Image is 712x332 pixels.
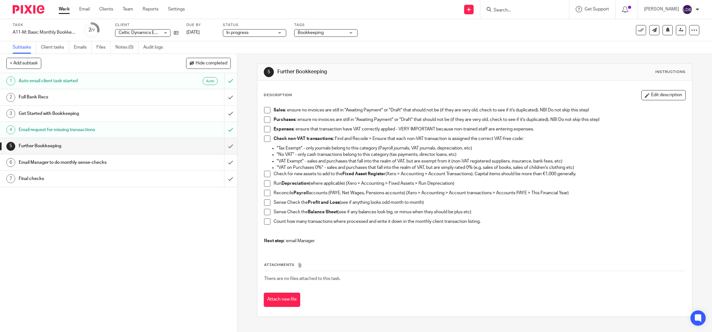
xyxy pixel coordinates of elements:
p: : ensure no invoices are still in "Awaiting Payment" or "Draft" that should not be (if they are v... [274,116,685,123]
a: Client tasks [41,41,69,54]
img: Pixie [13,5,44,14]
p: Description [264,93,292,98]
span: There are no files attached to this task. [264,276,340,281]
div: Instructions [655,70,686,75]
a: Reports [143,6,159,12]
p: "VAT on Purchases 0%" - sales and purchases that fall into the realm of VAT, but are simply rated... [277,164,685,171]
button: + Add subtask [6,58,41,69]
p: "Tax Exempt" - only journals belong to this category (Payroll journals, VAT journals, depreciatio... [277,145,685,151]
h1: Final checks [19,174,152,183]
h1: Email request for missing transactions [19,125,152,135]
p: "VAT Exempt" - sales and purchases that fall into the realm of VAT, but are exempt from it (non-V... [277,158,685,164]
p: : ensure no invoices are still in "Awaiting Payment" or "Draft" that should not be (if they are v... [274,107,685,113]
div: 4 [6,125,15,134]
strong: Depreciation [282,181,309,186]
img: svg%3E [682,4,692,15]
label: Client [115,23,178,28]
strong: Profit and Loss [308,200,340,205]
strong: Expenses [274,127,294,131]
a: Settings [168,6,185,12]
small: /7 [91,29,95,32]
strong: Payroll [294,191,309,195]
div: 2 [6,93,15,102]
input: Search [493,8,550,13]
a: Subtasks [13,41,36,54]
strong: Next step [264,239,284,243]
h1: Full Bank Recs [19,92,152,102]
h1: Further Bookkeeping [277,69,488,75]
h1: Get Started with Bookkeeping [19,109,152,118]
a: Clients [99,6,113,12]
p: [PERSON_NAME] [644,6,679,12]
strong: Balance Sheet [308,210,338,214]
span: Attachments [264,263,295,267]
p: : ensure that transaction have VAT correctly applied - VERY IMPORTANT because non-trained staff a... [274,126,685,132]
p: Reconcile accounts (PAYE, Net Wages, Pensions accounts) (Xero > Accounting > Account transactions... [274,190,685,196]
p: Count how many transactions where processed and write it down in the monthly client transaction l... [274,218,685,225]
span: Hide completed [196,61,227,66]
div: 7 [6,174,15,183]
p: Sense Check the (see if any balances look big, or minus when they should be plus etc) [274,209,685,215]
div: 1 [6,76,15,85]
p: Check for new assets to add to the (Xero > Accounting > Account Transactions). Capital items shou... [274,171,685,177]
strong: Sales [274,108,285,112]
div: A11-M: Basic Monthly Bookkeeping [13,29,76,36]
h1: Further Bookkeeping [19,141,152,151]
label: Task [13,23,76,28]
div: 6 [6,158,15,167]
a: Emails [74,41,92,54]
div: 5 [264,67,274,77]
div: 3 [6,109,15,118]
a: Email [79,6,90,12]
a: Notes (0) [115,41,139,54]
strong: Check non-VAT transactions [274,136,333,141]
span: [DATE] [186,30,200,35]
span: Get Support [585,7,609,11]
button: Edit description [641,90,686,100]
button: Hide completed [186,58,231,69]
span: In progress [226,30,249,35]
label: Status [223,23,286,28]
div: 2 [88,26,95,34]
p: : Find and Recode > Ensure that each non-VAT transaction is assigned the correct VAT-free code: [274,136,685,142]
strong: Purchases [274,117,295,122]
label: Tags [294,23,358,28]
button: Attach new file [264,293,300,307]
label: Due by [186,23,215,28]
a: Files [96,41,111,54]
span: Bookkeeping [298,30,324,35]
a: Team [123,6,133,12]
a: Work [59,6,70,12]
div: 5 [6,142,15,151]
a: Audit logs [143,41,168,54]
span: Celtic Dynamics Engineering Limited [119,30,191,35]
p: "No VAT" - only cash transactions belong to this category (tax payments, director loans, etc) [277,151,685,158]
p: Run (where applicable) (Xero > Accounting > Fixed Assets > Run Depreciation) [274,180,685,187]
p: Sense Check the (see if anything looks odd month to month) [274,199,685,206]
p: : email Manager [264,238,685,244]
div: Auto [203,77,218,85]
strong: Fixed Asset Register [342,172,385,176]
h1: Email Manager to do monthly sense-checks [19,158,152,167]
h1: Auto email client task started [19,76,152,86]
